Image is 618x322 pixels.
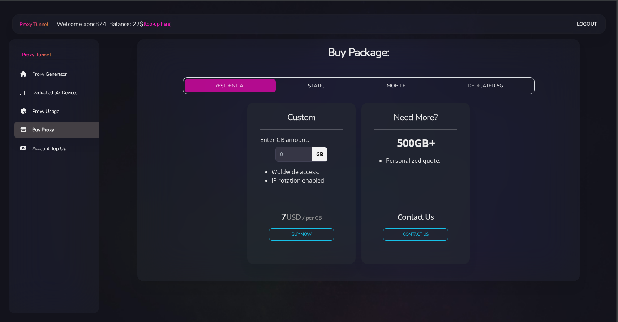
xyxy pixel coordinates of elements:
h4: Need More? [374,112,457,123]
input: 0 [275,147,312,161]
a: Logout [577,17,597,31]
a: Account Top Up [14,140,105,157]
button: Buy Now [269,228,334,241]
h3: 500GB+ [374,135,457,150]
button: DEDICATED 5G [438,79,533,92]
div: Enter GB amount: [256,135,347,144]
span: GB [312,147,327,161]
a: Proxy Tunnel [18,18,48,30]
button: MOBILE [357,79,435,92]
small: / per GB [302,214,322,221]
li: IP rotation enabled [272,176,343,185]
a: Buy Proxy [14,122,105,138]
a: Proxy Generator [14,66,105,82]
span: Proxy Tunnel [22,51,51,58]
a: Dedicated 5G Devices [14,84,105,101]
li: Personalized quote. [386,156,457,165]
h4: 7 [269,210,334,222]
a: CONTACT US [383,228,448,241]
button: STATIC [278,79,354,92]
button: RESIDENTIAL [185,79,276,92]
li: Welcome abnc874. Balance: 22$ [48,20,171,29]
a: Proxy Tunnel [9,39,99,58]
small: USD [286,212,301,222]
li: Woldwide access. [272,167,343,176]
a: Proxy Usage [14,103,105,120]
h4: Custom [260,112,343,123]
span: Proxy Tunnel [20,21,48,28]
a: (top-up here) [143,20,171,28]
small: Contact Us [398,212,434,222]
iframe: Webchat Widget [576,280,609,313]
h3: Buy Package: [143,45,574,60]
